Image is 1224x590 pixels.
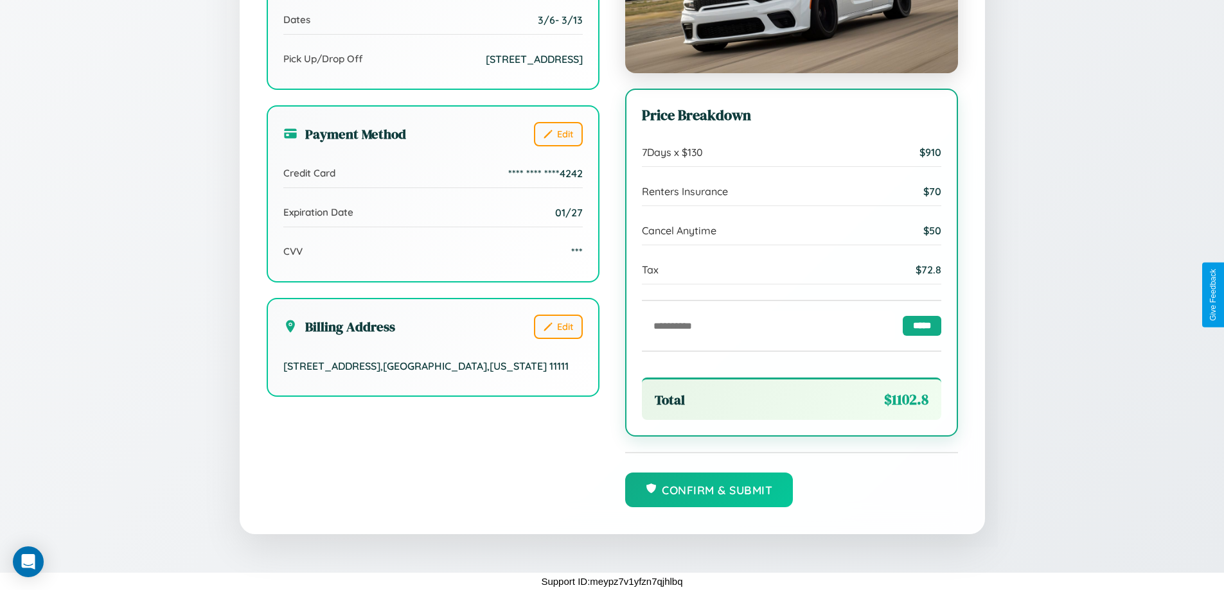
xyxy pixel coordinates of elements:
span: Expiration Date [283,206,353,218]
p: Support ID: meypz7v1yfzn7qjhlbq [541,573,682,590]
h3: Price Breakdown [642,105,941,125]
span: Dates [283,13,310,26]
h3: Payment Method [283,125,406,143]
span: 3 / 6 - 3 / 13 [538,13,583,26]
span: $ 72.8 [916,263,941,276]
span: Credit Card [283,167,335,179]
span: Pick Up/Drop Off [283,53,363,65]
span: Cancel Anytime [642,224,716,237]
span: Total [655,390,685,409]
span: CVV [283,245,303,257]
span: Tax [642,263,659,276]
span: Renters Insurance [642,185,728,198]
h3: Billing Address [283,317,395,336]
span: [STREET_ADDRESS] , [GEOGRAPHIC_DATA] , [US_STATE] 11111 [283,360,569,372]
span: [STREET_ADDRESS] [486,53,583,65]
span: $ 1102.8 [884,390,928,410]
div: Open Intercom Messenger [13,546,44,577]
span: $ 70 [923,185,941,198]
span: 7 Days x $ 130 [642,146,703,159]
span: 01/27 [555,206,583,219]
span: $ 910 [919,146,941,159]
button: Confirm & Submit [625,473,794,507]
span: $ 50 [923,224,941,237]
button: Edit [534,122,583,146]
button: Edit [534,315,583,339]
div: Give Feedback [1209,269,1218,321]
